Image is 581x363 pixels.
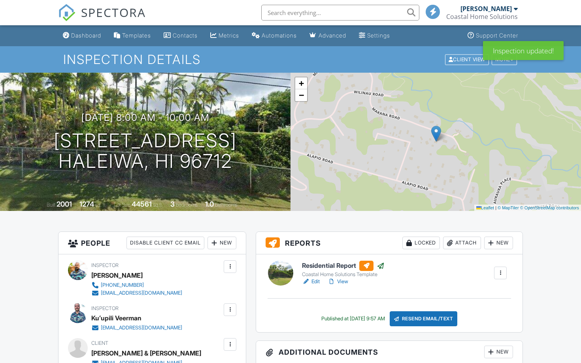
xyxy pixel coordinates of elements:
[302,261,385,271] h6: Residential Report
[91,347,201,359] div: [PERSON_NAME] & [PERSON_NAME]
[95,202,106,208] span: sq. ft.
[444,56,491,62] a: Client View
[321,316,385,322] div: Published at [DATE] 9:57 AM
[91,312,141,324] div: Kuʻupili Veerman
[520,205,579,210] a: © OpenStreetMap contributors
[446,13,518,21] div: Coastal Home Solutions
[58,11,146,27] a: SPECTORA
[101,290,182,296] div: [EMAIL_ADDRESS][DOMAIN_NAME]
[91,262,119,268] span: Inspector
[114,202,130,208] span: Lot Size
[484,237,513,249] div: New
[299,78,304,88] span: +
[101,325,182,331] div: [EMAIL_ADDRESS][DOMAIN_NAME]
[91,281,182,289] a: [PHONE_NUMBER]
[367,32,390,39] div: Settings
[205,200,214,208] div: 1.0
[160,28,201,43] a: Contacts
[299,90,304,100] span: −
[476,32,518,39] div: Support Center
[302,271,385,278] div: Coastal Home Solutions Template
[81,4,146,21] span: SPECTORA
[132,200,152,208] div: 44561
[47,202,55,208] span: Built
[207,237,236,249] div: New
[91,340,108,346] span: Client
[356,28,393,43] a: Settings
[495,205,496,210] span: |
[484,346,513,358] div: New
[207,28,242,43] a: Metrics
[79,200,94,208] div: 1274
[302,261,385,278] a: Residential Report Coastal Home Solutions Template
[249,28,300,43] a: Automations (Basic)
[460,5,512,13] div: [PERSON_NAME]
[91,269,143,281] div: [PERSON_NAME]
[57,200,72,208] div: 2001
[256,232,523,254] h3: Reports
[464,28,521,43] a: Support Center
[498,205,519,210] a: © MapTiler
[219,32,239,39] div: Metrics
[91,305,119,311] span: Inspector
[71,32,101,39] div: Dashboard
[176,202,198,208] span: bedrooms
[58,4,75,21] img: The Best Home Inspection Software - Spectora
[122,32,151,39] div: Templates
[306,28,349,43] a: Advanced
[81,112,209,123] h3: [DATE] 8:00 am - 10:00 am
[390,311,458,326] div: Resend Email/Text
[319,32,346,39] div: Advanced
[153,202,163,208] span: sq.ft.
[54,130,237,172] h1: [STREET_ADDRESS] Haleiwa, HI 96712
[492,54,517,65] div: More
[476,205,494,210] a: Leaflet
[91,324,182,332] a: [EMAIL_ADDRESS][DOMAIN_NAME]
[261,5,419,21] input: Search everything...
[58,232,246,254] h3: People
[101,282,144,288] div: [PHONE_NUMBER]
[63,53,518,66] h1: Inspection Details
[173,32,198,39] div: Contacts
[60,28,104,43] a: Dashboard
[402,237,440,249] div: Locked
[431,126,441,142] img: Marker
[170,200,175,208] div: 3
[262,32,297,39] div: Automations
[483,41,564,60] div: Inspection updated!
[445,54,489,65] div: Client View
[91,289,182,297] a: [EMAIL_ADDRESS][DOMAIN_NAME]
[295,89,307,101] a: Zoom out
[126,237,204,249] div: Disable Client CC Email
[302,278,320,286] a: Edit
[111,28,154,43] a: Templates
[443,237,481,249] div: Attach
[295,77,307,89] a: Zoom in
[215,202,238,208] span: bathrooms
[328,278,348,286] a: View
